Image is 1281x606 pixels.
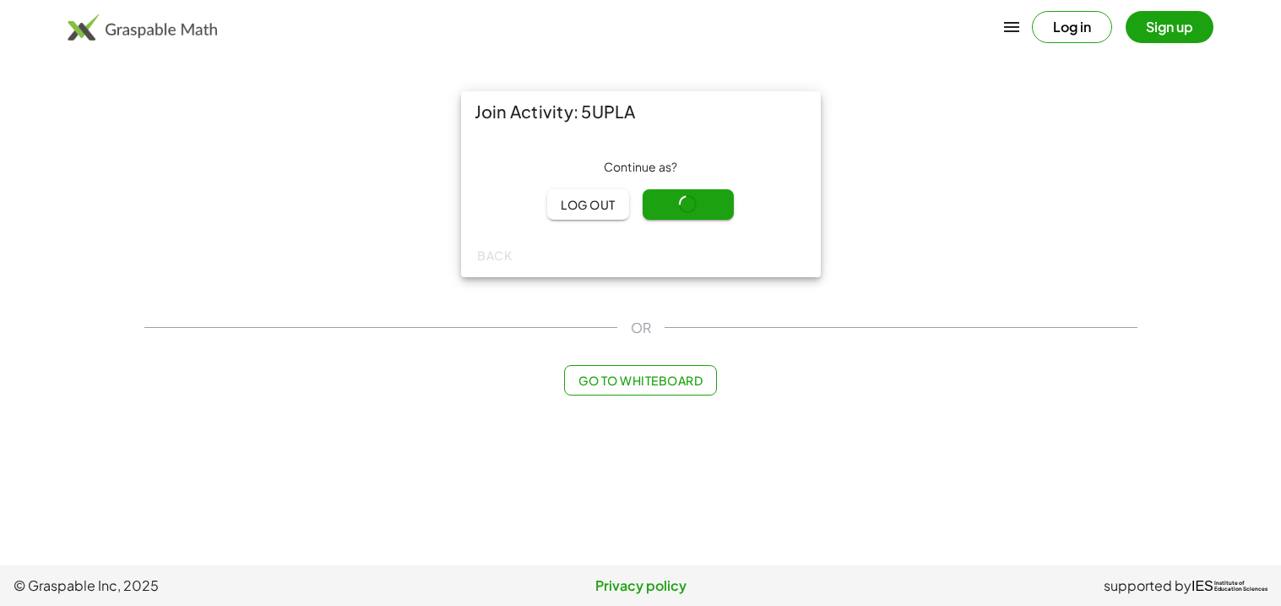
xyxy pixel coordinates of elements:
div: Continue as ? [475,159,807,176]
a: IESInstitute ofEducation Sciences [1191,576,1267,596]
span: supported by [1104,576,1191,596]
span: Go to Whiteboard [578,373,703,388]
span: Log out [561,197,616,212]
button: Sign up [1126,11,1213,43]
span: OR [631,318,651,338]
span: Institute of Education Sciences [1214,581,1267,592]
button: Go to Whiteboard [564,365,717,396]
div: Join Activity: 5UPLA [461,91,821,132]
button: Log out [547,189,629,220]
button: Log in [1032,11,1112,43]
span: IES [1191,578,1213,594]
a: Privacy policy [432,576,849,596]
span: © Graspable Inc, 2025 [14,576,432,596]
